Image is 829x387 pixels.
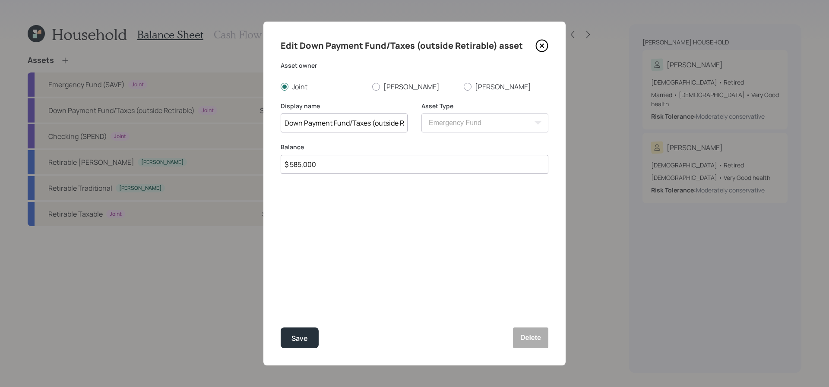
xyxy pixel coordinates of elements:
label: Balance [281,143,548,151]
label: Joint [281,82,365,91]
label: Asset owner [281,61,548,70]
label: Asset Type [421,102,548,110]
label: [PERSON_NAME] [464,82,548,91]
h4: Edit Down Payment Fund/Taxes (outside Retirable) asset [281,39,523,53]
button: Delete [513,327,548,348]
div: Save [291,333,308,344]
label: Display name [281,102,408,110]
label: [PERSON_NAME] [372,82,457,91]
button: Save [281,327,319,348]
